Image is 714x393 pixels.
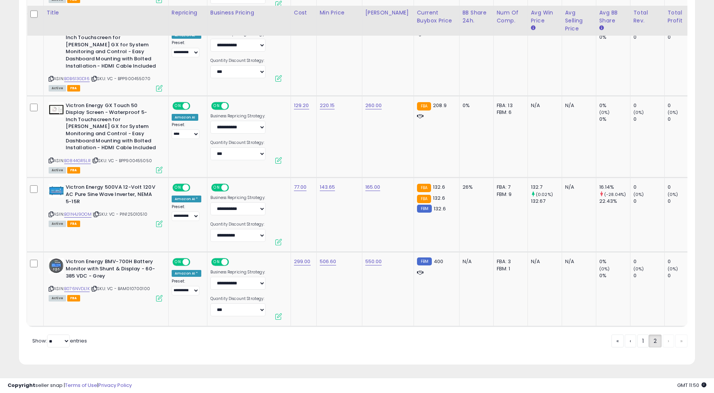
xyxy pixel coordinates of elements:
[417,195,431,203] small: FBA
[212,185,221,191] span: ON
[320,258,336,265] a: 506.60
[599,25,604,32] small: Avg BB Share.
[49,184,163,226] div: ASIN:
[47,9,165,17] div: Title
[67,221,80,227] span: FBA
[599,116,630,123] div: 0%
[66,20,158,71] b: Victron Energy GX Touch 70 Display Screen - Waterproof 7-Inch Touchscreen for [PERSON_NAME] GX fo...
[49,167,66,174] span: All listings currently available for purchase on Amazon
[633,258,664,265] div: 0
[172,122,201,139] div: Preset:
[320,183,335,191] a: 143.65
[65,382,97,389] a: Terms of Use
[32,337,87,344] span: Show: entries
[434,258,443,265] span: 400
[536,191,553,197] small: (0.02%)
[210,58,265,63] label: Quantity Discount Strategy:
[565,258,590,265] div: N/A
[189,259,201,265] span: OFF
[668,198,698,205] div: 0
[599,272,630,279] div: 0%
[633,198,664,205] div: 0
[417,257,432,265] small: FBM
[417,184,431,192] small: FBA
[49,85,66,92] span: All listings currently available for purchase on Amazon
[599,34,630,41] div: 0%
[497,184,522,191] div: FBA: 7
[66,102,158,153] b: Victron Energy GX Touch 50 Display Screen - Waterproof 5-Inch Touchscreen for [PERSON_NAME] GX fo...
[365,9,411,17] div: [PERSON_NAME]
[668,191,678,197] small: (0%)
[417,9,456,25] div: Current Buybox Price
[633,266,644,272] small: (0%)
[320,9,359,17] div: Min Price
[637,335,649,347] a: 1
[463,258,488,265] div: N/A
[531,9,559,25] div: Avg Win Price
[616,337,619,345] span: «
[677,382,706,389] span: 2025-08-15 11:50 GMT
[668,109,678,115] small: (0%)
[91,76,150,82] span: | SKU: VC - BPP900455070
[649,335,662,347] a: 2
[212,259,221,265] span: ON
[172,204,201,221] div: Preset:
[172,9,204,17] div: Repricing
[227,259,240,265] span: OFF
[189,103,201,109] span: OFF
[64,158,91,164] a: B0844GR5LR
[633,34,664,41] div: 0
[210,114,265,119] label: Business Repricing Strategy:
[565,9,593,33] div: Avg Selling Price
[64,76,90,82] a: B0B613GD16
[599,109,610,115] small: (0%)
[210,270,265,275] label: Business Repricing Strategy:
[172,196,201,202] div: Amazon AI *
[417,102,431,110] small: FBA
[531,184,562,191] div: 132.7
[212,103,221,109] span: ON
[294,183,307,191] a: 77.00
[433,183,445,191] span: 132.6
[417,205,432,213] small: FBM
[210,140,265,145] label: Quantity Discount Strategy:
[49,184,64,197] img: 31O0mZGOeEL._SL40_.jpg
[294,9,313,17] div: Cost
[8,382,35,389] strong: Copyright
[49,102,64,117] img: 414cJ9S1H+L._SL40_.jpg
[633,9,661,25] div: Total Rev.
[463,102,488,109] div: 0%
[668,266,678,272] small: (0%)
[92,158,152,164] span: | SKU: VC - BPP900455050
[668,34,698,41] div: 0
[531,258,556,265] div: N/A
[497,102,522,109] div: FBA: 13
[497,9,524,25] div: Num of Comp.
[173,259,183,265] span: ON
[599,102,630,109] div: 0%
[173,185,183,191] span: ON
[531,102,556,109] div: N/A
[189,185,201,191] span: OFF
[227,185,240,191] span: OFF
[633,109,644,115] small: (0%)
[668,272,698,279] div: 0
[463,184,488,191] div: 26%
[210,195,265,200] label: Business Repricing Strategy:
[210,9,287,17] div: Business Pricing
[668,184,698,191] div: 0
[599,198,630,205] div: 22.43%
[172,279,201,296] div: Preset:
[668,9,695,25] div: Total Profit
[599,258,630,265] div: 0%
[463,9,490,25] div: BB Share 24h.
[67,167,80,174] span: FBA
[227,103,240,109] span: OFF
[630,337,631,345] span: ‹
[320,102,335,109] a: 220.15
[8,382,132,389] div: seller snap | |
[66,258,158,281] b: Victron Energy BMV-700H Battery Monitor with Shunt & Display - 60-385 VDC - Grey
[98,382,132,389] a: Privacy Policy
[604,191,626,197] small: (-28.04%)
[668,116,698,123] div: 0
